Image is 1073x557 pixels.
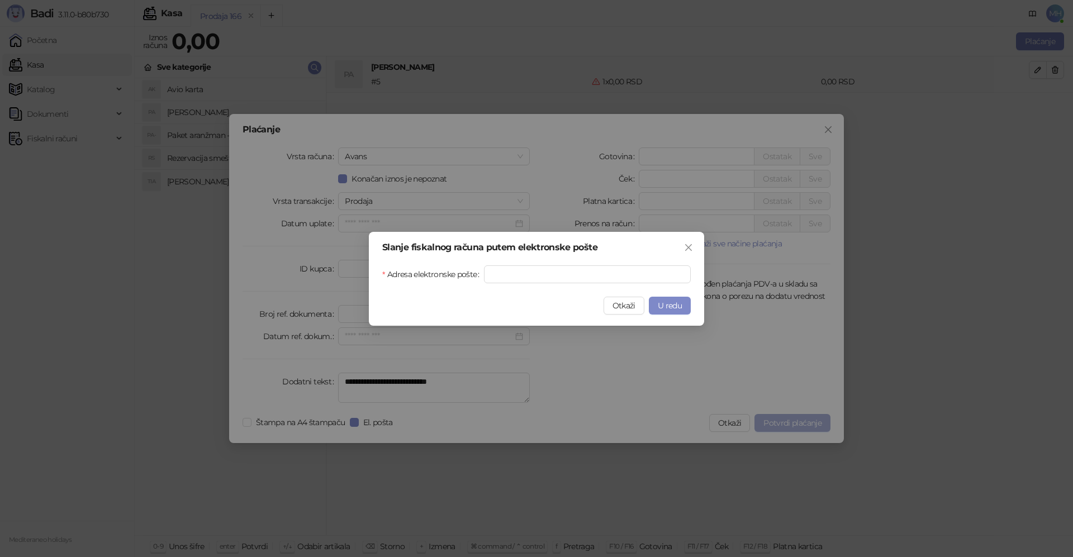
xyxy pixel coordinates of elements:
[613,301,635,311] span: Otkaži
[684,243,693,252] span: close
[484,265,691,283] input: Adresa elektronske pošte
[382,265,484,283] label: Adresa elektronske pošte
[382,243,691,252] div: Slanje fiskalnog računa putem elektronske pošte
[649,297,691,315] button: U redu
[658,301,682,311] span: U redu
[680,239,697,256] button: Close
[604,297,644,315] button: Otkaži
[680,243,697,252] span: Zatvori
